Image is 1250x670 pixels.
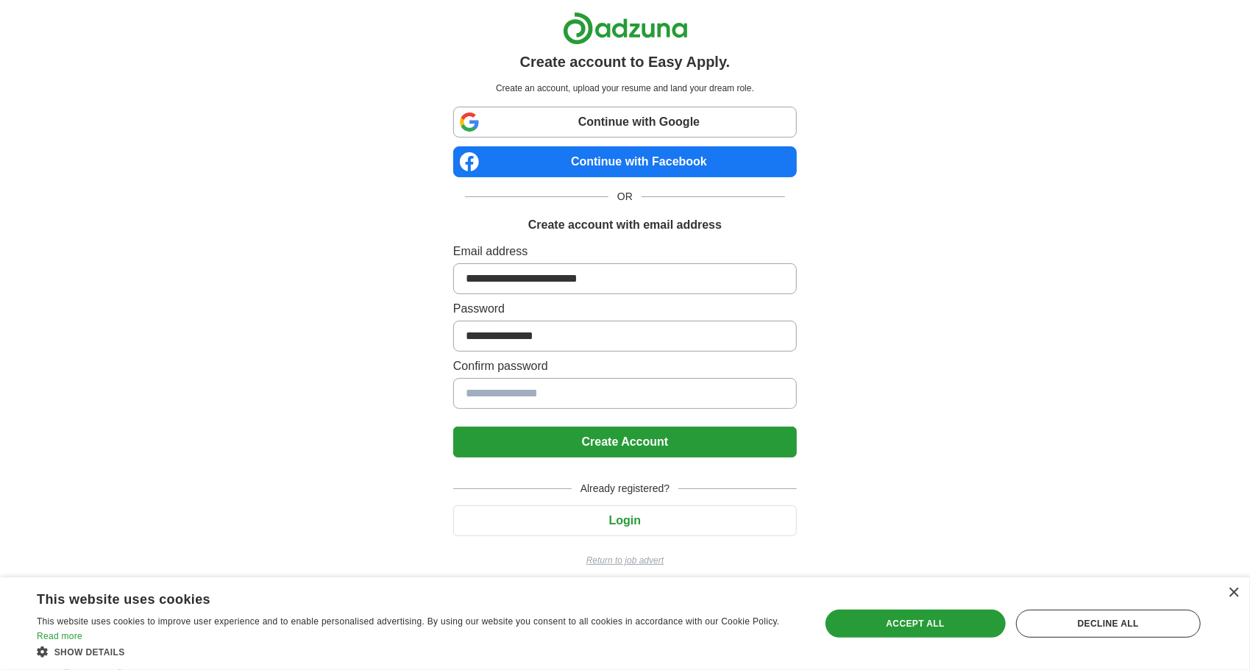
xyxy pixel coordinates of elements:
[453,514,797,527] a: Login
[453,107,797,138] a: Continue with Google
[456,82,794,95] p: Create an account, upload your resume and land your dream role.
[37,631,82,641] a: Read more, opens a new window
[608,189,642,204] span: OR
[37,586,760,608] div: This website uses cookies
[572,481,678,496] span: Already registered?
[563,12,688,45] img: Adzuna logo
[453,505,797,536] button: Login
[37,616,780,627] span: This website uses cookies to improve user experience and to enable personalised advertising. By u...
[1016,610,1201,638] div: Decline all
[453,146,797,177] a: Continue with Facebook
[825,610,1006,638] div: Accept all
[24,53,244,110] h1: Login to your Adzuna account
[54,647,125,657] span: Show details
[1228,588,1239,599] div: Close
[520,51,731,73] h1: Create account to Easy Apply.
[528,216,722,234] h1: Create account with email address
[453,554,797,567] a: Return to job advert
[37,644,797,659] div: Show details
[453,243,797,260] label: Email address
[453,300,797,318] label: Password
[453,427,797,457] button: Create Account
[453,357,797,375] label: Confirm password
